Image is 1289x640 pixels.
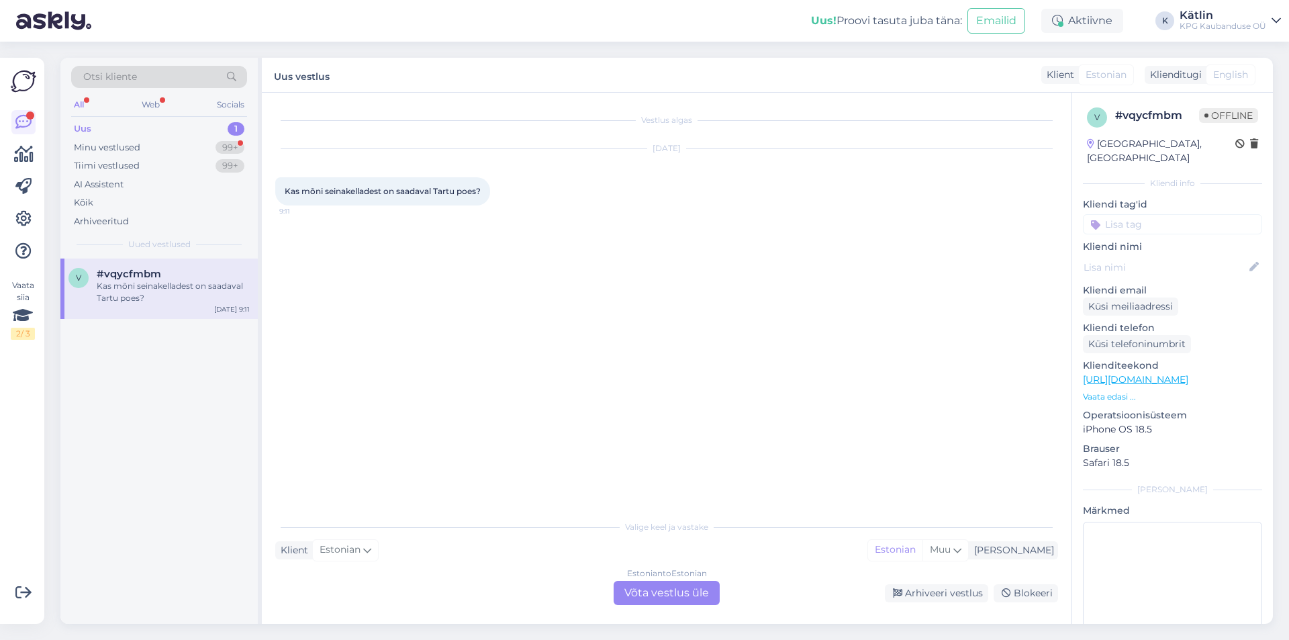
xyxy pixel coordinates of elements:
[285,186,481,196] span: Kas mõni seinakelladest on saadaval Tartu poes?
[1180,10,1266,21] div: Kätlin
[1094,112,1100,122] span: v
[627,567,707,580] div: Estonian to Estonian
[1083,283,1262,298] p: Kliendi email
[1041,68,1074,82] div: Klient
[1083,335,1191,353] div: Küsi telefoninumbrit
[214,96,247,113] div: Socials
[1087,137,1235,165] div: [GEOGRAPHIC_DATA], [GEOGRAPHIC_DATA]
[74,141,140,154] div: Minu vestlused
[11,279,35,340] div: Vaata siia
[1083,197,1262,212] p: Kliendi tag'id
[1083,442,1262,456] p: Brauser
[1180,21,1266,32] div: KPG Kaubanduse OÜ
[1199,108,1258,123] span: Offline
[216,141,244,154] div: 99+
[614,581,720,605] div: Võta vestlus üle
[139,96,162,113] div: Web
[97,268,161,280] span: #vqycfmbm
[275,142,1058,154] div: [DATE]
[1083,359,1262,373] p: Klienditeekond
[128,238,191,250] span: Uued vestlused
[1145,68,1202,82] div: Klienditugi
[1041,9,1123,33] div: Aktiivne
[1083,321,1262,335] p: Kliendi telefon
[76,273,81,283] span: v
[885,584,988,602] div: Arhiveeri vestlus
[811,13,962,29] div: Proovi tasuta juba täna:
[83,70,137,84] span: Otsi kliente
[1155,11,1174,30] div: K
[275,114,1058,126] div: Vestlus algas
[274,66,330,84] label: Uus vestlus
[811,14,837,27] b: Uus!
[275,521,1058,533] div: Valige keel ja vastake
[1083,422,1262,437] p: iPhone OS 18.5
[967,8,1025,34] button: Emailid
[1084,260,1247,275] input: Lisa nimi
[1083,391,1262,403] p: Vaata edasi ...
[275,543,308,557] div: Klient
[11,328,35,340] div: 2 / 3
[1086,68,1127,82] span: Estonian
[228,122,244,136] div: 1
[1213,68,1248,82] span: English
[74,122,91,136] div: Uus
[11,68,36,94] img: Askly Logo
[74,196,93,210] div: Kõik
[214,304,250,314] div: [DATE] 9:11
[71,96,87,113] div: All
[1083,240,1262,254] p: Kliendi nimi
[930,543,951,555] span: Muu
[1083,373,1188,385] a: [URL][DOMAIN_NAME]
[1083,214,1262,234] input: Lisa tag
[1115,107,1199,124] div: # vqycfmbm
[1083,504,1262,518] p: Märkmed
[969,543,1054,557] div: [PERSON_NAME]
[1180,10,1281,32] a: KätlinKPG Kaubanduse OÜ
[994,584,1058,602] div: Blokeeri
[279,206,330,216] span: 9:11
[1083,484,1262,496] div: [PERSON_NAME]
[868,540,922,560] div: Estonian
[74,178,124,191] div: AI Assistent
[1083,298,1178,316] div: Küsi meiliaadressi
[1083,177,1262,189] div: Kliendi info
[1083,456,1262,470] p: Safari 18.5
[97,280,250,304] div: Kas mõni seinakelladest on saadaval Tartu poes?
[74,215,129,228] div: Arhiveeritud
[74,159,140,173] div: Tiimi vestlused
[216,159,244,173] div: 99+
[1083,408,1262,422] p: Operatsioonisüsteem
[320,543,361,557] span: Estonian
